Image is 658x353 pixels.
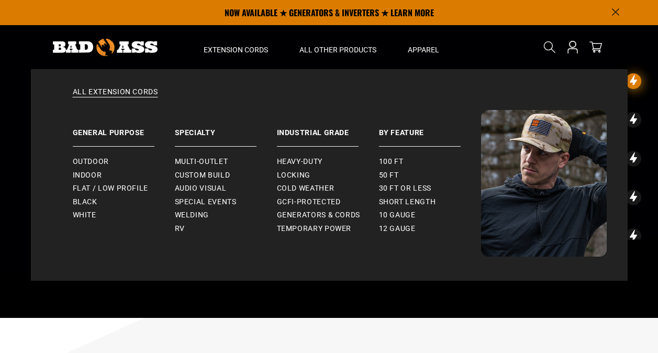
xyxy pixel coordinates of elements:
[73,110,175,147] a: General Purpose
[175,224,185,234] span: RV
[204,45,268,54] span: Extension Cords
[379,184,431,193] span: 30 ft or less
[73,184,149,193] span: Flat / Low Profile
[175,222,277,236] a: RV
[379,197,436,207] span: Short Length
[73,195,175,209] a: Black
[73,211,96,220] span: White
[299,45,376,54] span: All Other Products
[277,197,341,207] span: GCFI-Protected
[379,157,404,167] span: 100 ft
[277,222,379,236] a: Temporary Power
[379,224,416,234] span: 12 gauge
[175,208,277,222] a: Welding
[379,182,481,195] a: 30 ft or less
[408,45,439,54] span: Apparel
[277,224,352,234] span: Temporary Power
[53,39,158,56] img: Bad Ass Extension Cords
[175,195,277,209] a: Special Events
[379,169,481,182] a: 50 ft
[175,157,228,167] span: Multi-Outlet
[175,184,227,193] span: Audio Visual
[284,25,392,69] summary: All Other Products
[541,39,558,56] summary: Search
[175,155,277,169] a: Multi-Outlet
[379,171,399,180] span: 50 ft
[277,211,361,220] span: Generators & Cords
[73,208,175,222] a: White
[175,182,277,195] a: Audio Visual
[52,87,607,110] a: All Extension Cords
[73,197,97,207] span: Black
[175,211,209,220] span: Welding
[277,157,322,167] span: Heavy-Duty
[73,169,175,182] a: Indoor
[277,169,379,182] a: Locking
[175,171,230,180] span: Custom Build
[379,211,416,220] span: 10 gauge
[379,195,481,209] a: Short Length
[73,157,109,167] span: Outdoor
[73,155,175,169] a: Outdoor
[481,110,607,257] img: Bad Ass Extension Cords
[73,171,102,180] span: Indoor
[379,110,481,147] a: By Feature
[175,169,277,182] a: Custom Build
[392,25,455,69] summary: Apparel
[379,222,481,236] a: 12 gauge
[73,182,175,195] a: Flat / Low Profile
[277,155,379,169] a: Heavy-Duty
[277,171,310,180] span: Locking
[277,184,334,193] span: Cold Weather
[379,208,481,222] a: 10 gauge
[175,197,237,207] span: Special Events
[277,195,379,209] a: GCFI-Protected
[188,25,284,69] summary: Extension Cords
[277,208,379,222] a: Generators & Cords
[277,182,379,195] a: Cold Weather
[277,110,379,147] a: Industrial Grade
[175,110,277,147] a: Specialty
[379,155,481,169] a: 100 ft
